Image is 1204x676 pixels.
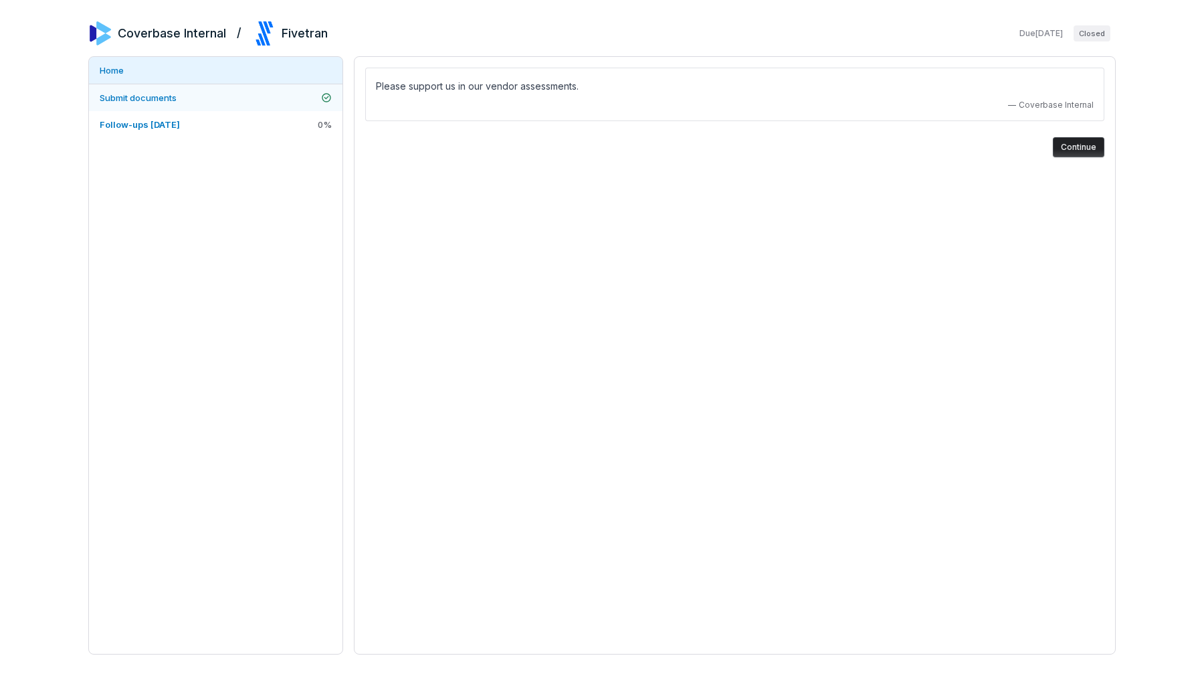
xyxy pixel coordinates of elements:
a: Home [89,57,342,84]
a: Submit documents [89,84,342,111]
span: — [1008,100,1016,110]
span: Submit documents [100,92,177,103]
h2: Fivetran [282,25,328,42]
span: Follow-ups [DATE] [100,119,180,130]
p: Please support us in our vendor assessments. [376,78,1094,94]
h2: / [237,21,241,41]
span: Coverbase Internal [1019,100,1094,110]
span: 0 % [318,118,332,131]
a: Follow-ups [DATE]0% [89,111,342,138]
span: Closed [1074,25,1110,41]
h2: Coverbase Internal [118,25,226,42]
button: Continue [1053,137,1104,157]
span: Due [DATE] [1019,28,1063,39]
